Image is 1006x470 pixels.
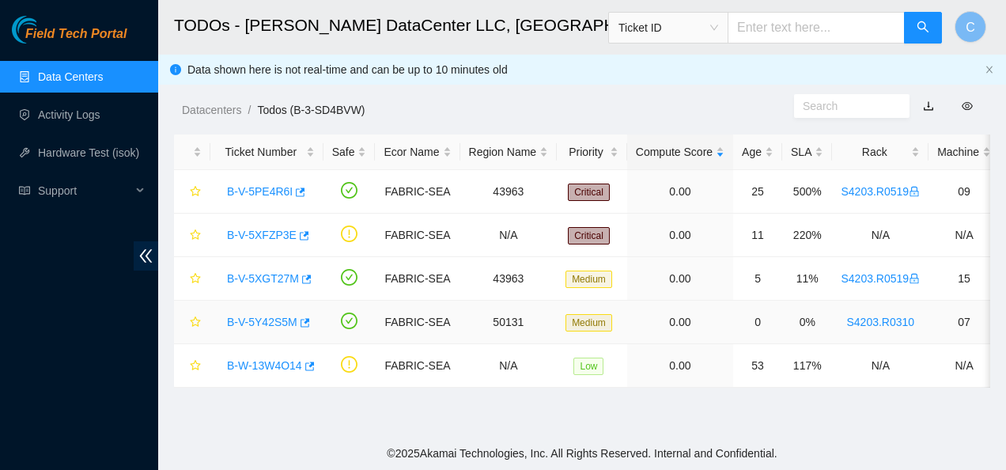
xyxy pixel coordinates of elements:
[375,301,460,344] td: FABRIC-SEA
[627,344,733,388] td: 0.00
[183,179,202,204] button: star
[911,93,946,119] button: download
[375,344,460,388] td: FABRIC-SEA
[375,170,460,214] td: FABRIC-SEA
[733,301,782,344] td: 0
[183,266,202,291] button: star
[841,185,920,198] a: S4203.R0519lock
[832,344,928,388] td: N/A
[12,28,127,49] a: Akamai TechnologiesField Tech Portal
[733,170,782,214] td: 25
[782,170,832,214] td: 500%
[846,316,914,328] a: S4203.R0310
[341,269,357,286] span: check-circle
[568,227,610,244] span: Critical
[134,241,158,271] span: double-left
[733,214,782,257] td: 11
[782,301,832,344] td: 0%
[832,214,928,257] td: N/A
[38,175,131,207] span: Support
[923,100,934,112] a: download
[182,104,241,116] a: Datacenters
[962,100,973,112] span: eye
[568,184,610,201] span: Critical
[627,214,733,257] td: 0.00
[227,316,297,328] a: B-V-5Y42S5M
[460,301,558,344] td: 50131
[158,437,1006,470] footer: © 2025 Akamai Technologies, Inc. All Rights Reserved. Internal and Confidential.
[12,16,80,44] img: Akamai Technologies
[928,170,1000,214] td: 09
[38,108,100,121] a: Activity Logs
[841,272,920,285] a: S4203.R0519lock
[618,16,718,40] span: Ticket ID
[928,214,1000,257] td: N/A
[190,273,201,286] span: star
[573,358,603,375] span: Low
[248,104,251,116] span: /
[733,257,782,301] td: 5
[183,222,202,248] button: star
[782,214,832,257] td: 220%
[627,257,733,301] td: 0.00
[227,229,297,241] a: B-V-5XFZP3E
[257,104,365,116] a: Todos (B-3-SD4BVW)
[460,257,558,301] td: 43963
[227,359,302,372] a: B-W-13W4O14
[928,344,1000,388] td: N/A
[190,316,201,329] span: star
[627,170,733,214] td: 0.00
[904,12,942,44] button: search
[565,271,612,288] span: Medium
[38,146,139,159] a: Hardware Test (isok)
[917,21,929,36] span: search
[565,314,612,332] span: Medium
[782,257,832,301] td: 11%
[966,17,975,37] span: C
[38,70,103,83] a: Data Centers
[928,257,1000,301] td: 15
[341,226,357,242] span: exclamation-circle
[460,170,558,214] td: 43963
[909,273,920,284] span: lock
[227,185,293,198] a: B-V-5PE4R6I
[627,301,733,344] td: 0.00
[728,12,905,44] input: Enter text here...
[190,229,201,242] span: star
[190,360,201,373] span: star
[375,214,460,257] td: FABRIC-SEA
[803,97,888,115] input: Search
[909,186,920,197] span: lock
[955,11,986,43] button: C
[183,309,202,335] button: star
[733,344,782,388] td: 53
[782,344,832,388] td: 117%
[928,301,1000,344] td: 07
[985,65,994,74] span: close
[227,272,299,285] a: B-V-5XGT27M
[460,214,558,257] td: N/A
[183,353,202,378] button: star
[460,344,558,388] td: N/A
[341,356,357,373] span: exclamation-circle
[19,185,30,196] span: read
[341,182,357,199] span: check-circle
[985,65,994,75] button: close
[341,313,357,329] span: check-circle
[25,27,127,42] span: Field Tech Portal
[190,186,201,199] span: star
[375,257,460,301] td: FABRIC-SEA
